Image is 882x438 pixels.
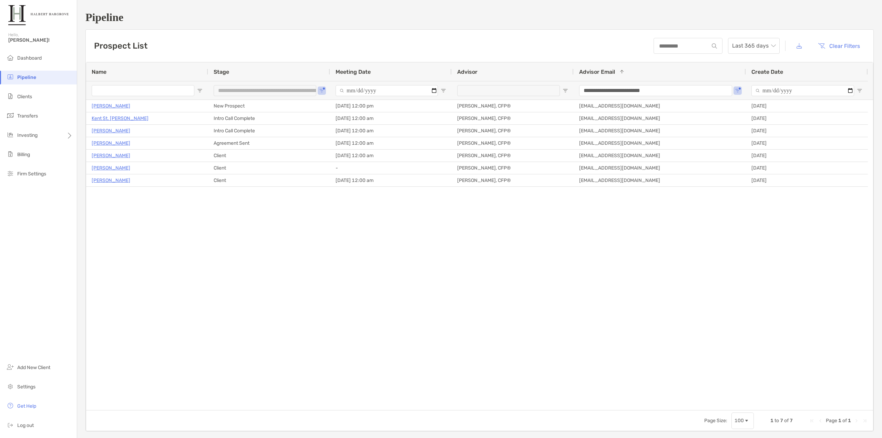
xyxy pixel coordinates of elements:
div: Client [208,174,330,186]
div: [EMAIL_ADDRESS][DOMAIN_NAME] [574,150,746,162]
div: [EMAIL_ADDRESS][DOMAIN_NAME] [574,125,746,137]
h1: Pipeline [85,11,874,24]
p: [PERSON_NAME] [92,164,130,172]
img: Zoe Logo [8,3,69,28]
div: Page Size [731,412,754,429]
a: Kent St. [PERSON_NAME] [92,114,148,123]
div: [PERSON_NAME], CFP® [452,150,574,162]
div: Last Page [862,418,868,424]
img: clients icon [6,92,14,100]
div: Intro Call Complete [208,125,330,137]
span: Investing [17,132,38,138]
span: Clients [17,94,32,100]
div: Client [208,150,330,162]
input: Meeting Date Filter Input [336,85,438,96]
span: Dashboard [17,55,42,61]
span: of [784,418,789,424]
div: [DATE] [746,112,868,124]
div: [PERSON_NAME], CFP® [452,137,574,149]
button: Open Filter Menu [857,88,862,93]
img: get-help icon [6,401,14,410]
div: New Prospect [208,100,330,112]
div: [EMAIL_ADDRESS][DOMAIN_NAME] [574,100,746,112]
div: [DATE] [746,100,868,112]
a: [PERSON_NAME] [92,126,130,135]
span: Last 365 days [732,38,776,53]
span: Meeting Date [336,69,371,75]
div: [DATE] [746,174,868,186]
span: Pipeline [17,74,36,80]
div: 100 [735,418,744,424]
span: Firm Settings [17,171,46,177]
div: Page Size: [704,418,727,424]
span: 7 [780,418,783,424]
span: Stage [214,69,229,75]
div: [EMAIL_ADDRESS][DOMAIN_NAME] [574,174,746,186]
span: Settings [17,384,35,390]
span: [PERSON_NAME]! [8,37,73,43]
button: Open Filter Menu [319,88,325,93]
button: Clear Filters [813,38,865,53]
div: [PERSON_NAME], CFP® [452,162,574,174]
span: Transfers [17,113,38,119]
img: input icon [712,43,717,49]
span: Name [92,69,106,75]
span: Page [826,418,837,424]
span: 7 [790,418,793,424]
span: to [775,418,779,424]
span: Add New Client [17,365,50,370]
div: Agreement Sent [208,137,330,149]
img: investing icon [6,131,14,139]
div: [DATE] [746,162,868,174]
span: Advisor Email [579,69,615,75]
span: Create Date [751,69,783,75]
div: - [330,162,452,174]
div: [DATE] 12:00 am [330,112,452,124]
div: [DATE] [746,150,868,162]
button: Open Filter Menu [563,88,568,93]
div: Next Page [854,418,859,424]
div: Previous Page [818,418,823,424]
button: Open Filter Menu [735,88,740,93]
a: [PERSON_NAME] [92,151,130,160]
input: Advisor Email Filter Input [579,85,732,96]
span: Billing [17,152,30,157]
button: Open Filter Menu [197,88,203,93]
img: firm-settings icon [6,169,14,177]
div: [DATE] 12:00 am [330,150,452,162]
div: [EMAIL_ADDRESS][DOMAIN_NAME] [574,162,746,174]
span: Advisor [457,69,478,75]
img: logout icon [6,421,14,429]
div: First Page [809,418,815,424]
div: [PERSON_NAME], CFP® [452,112,574,124]
button: Open Filter Menu [441,88,446,93]
div: [DATE] 12:00 am [330,137,452,149]
div: [PERSON_NAME], CFP® [452,100,574,112]
span: of [842,418,847,424]
a: [PERSON_NAME] [92,139,130,147]
a: [PERSON_NAME] [92,102,130,110]
div: [DATE] 12:00 am [330,174,452,186]
h3: Prospect List [94,41,147,51]
div: [DATE] 12:00 am [330,125,452,137]
span: Log out [17,422,34,428]
img: pipeline icon [6,73,14,81]
span: Get Help [17,403,36,409]
div: [PERSON_NAME], CFP® [452,174,574,186]
input: Name Filter Input [92,85,194,96]
img: transfers icon [6,111,14,120]
a: [PERSON_NAME] [92,176,130,185]
div: Intro Call Complete [208,112,330,124]
div: [EMAIL_ADDRESS][DOMAIN_NAME] [574,137,746,149]
div: [EMAIL_ADDRESS][DOMAIN_NAME] [574,112,746,124]
img: add_new_client icon [6,363,14,371]
img: dashboard icon [6,53,14,62]
div: Client [208,162,330,174]
span: 1 [770,418,773,424]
